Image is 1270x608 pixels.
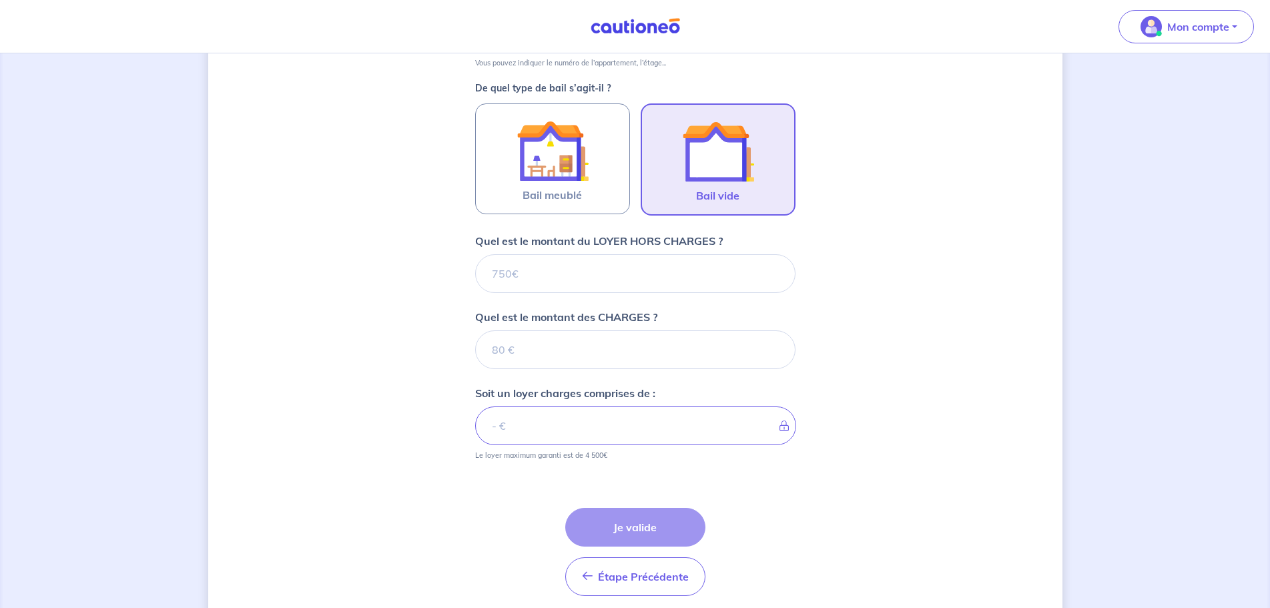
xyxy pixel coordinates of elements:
[475,450,607,460] p: Le loyer maximum garanti est de 4 500€
[475,385,655,401] p: Soit un loyer charges comprises de :
[475,233,723,249] p: Quel est le montant du LOYER HORS CHARGES ?
[475,309,657,325] p: Quel est le montant des CHARGES ?
[696,188,739,204] span: Bail vide
[1167,19,1229,35] p: Mon compte
[475,83,796,93] p: De quel type de bail s’agit-il ?
[523,187,582,203] span: Bail meublé
[565,557,705,596] button: Étape Précédente
[475,330,796,369] input: 80 €
[598,570,689,583] span: Étape Précédente
[517,115,589,187] img: illu_furnished_lease.svg
[585,18,685,35] img: Cautioneo
[475,254,796,293] input: 750€
[682,115,754,188] img: illu_empty_lease.svg
[475,58,666,67] p: Vous pouvez indiquer le numéro de l’appartement, l’étage...
[475,406,796,445] input: - €
[1119,10,1254,43] button: illu_account_valid_menu.svgMon compte
[1141,16,1162,37] img: illu_account_valid_menu.svg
